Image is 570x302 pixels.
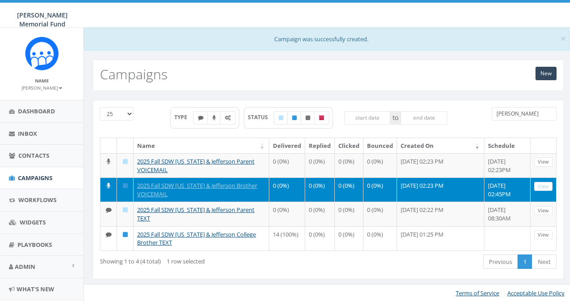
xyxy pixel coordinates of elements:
i: Draft [123,159,128,164]
td: 0 (0%) [363,177,397,202]
td: [DATE] 02:23PM [484,153,531,177]
i: Ringless Voice Mail [107,159,110,164]
td: 0 (0%) [269,177,305,202]
span: Contacts [18,151,49,160]
td: [DATE] 08:30AM [484,202,531,226]
i: Text SMS [198,115,203,121]
td: 0 (0%) [335,226,363,250]
th: Replied [305,138,335,154]
label: Draft [274,111,288,125]
td: 0 (0%) [269,153,305,177]
a: Previous [483,255,518,269]
th: Clicked [335,138,363,154]
td: 0 (0%) [335,153,363,177]
a: 2025 Fall SDW [US_STATE] & Jefferson Parent VOICEMAIL [137,157,255,174]
th: Schedule [484,138,531,154]
td: 0 (0%) [269,202,305,226]
td: 0 (0%) [363,202,397,226]
td: 0 (0%) [363,153,397,177]
i: Ringless Voice Mail [212,115,216,121]
small: Name [35,78,49,84]
span: 1 row selected [167,257,205,265]
input: end date [401,111,447,125]
a: Terms of Service [456,289,499,297]
a: 2025 Fall SDW [US_STATE] & Jefferson Parent TEXT [137,206,255,222]
td: [DATE] 02:22 PM [397,202,484,226]
span: Campaigns [18,174,52,182]
span: to [390,111,401,125]
span: Workflows [18,196,56,204]
td: 0 (0%) [305,153,335,177]
a: View [534,157,553,167]
td: 0 (0%) [335,202,363,226]
th: Bounced [363,138,397,154]
a: [PERSON_NAME] [22,83,62,91]
i: Draft [279,115,283,121]
label: Text SMS [193,111,208,125]
span: Admin [15,263,35,271]
button: Close [561,34,566,43]
a: New [535,67,557,80]
a: 2025 Fall SDW [US_STATE] & Jefferson Brother VOICEMAIL [137,181,257,198]
i: Published [123,183,128,189]
td: 0 (0%) [363,226,397,250]
a: View [534,230,553,240]
a: 1 [518,255,532,269]
td: 0 (0%) [305,202,335,226]
h2: Campaigns [100,67,168,82]
i: Text SMS [106,232,112,237]
label: Archived [314,111,329,125]
th: Created On: activate to sort column ascending [397,138,484,154]
a: 2025 Fall SDW [US_STATE] & Jefferson College Brother TEXT [137,230,256,247]
div: Showing 1 to 4 (4 total) [100,254,282,266]
i: Automated Message [225,115,231,121]
td: 0 (0%) [305,177,335,202]
span: TYPE [174,113,194,121]
span: Playbooks [17,241,52,249]
i: Ringless Voice Mail [107,183,110,189]
td: [DATE] 02:45PM [484,177,531,202]
td: 0 (0%) [305,226,335,250]
a: View [534,182,553,191]
input: Type to search [492,107,557,121]
a: View [534,206,553,216]
td: 0 (0%) [335,177,363,202]
td: [DATE] 02:23 PM [397,153,484,177]
input: start date [344,111,391,125]
td: [DATE] 02:23 PM [397,177,484,202]
span: Dashboard [18,107,55,115]
label: Published [287,111,302,125]
i: Unpublished [306,115,310,121]
td: [DATE] 01:25 PM [397,226,484,250]
label: Unpublished [301,111,315,125]
label: Automated Message [220,111,236,125]
a: Acceptable Use Policy [507,289,565,297]
small: [PERSON_NAME] [22,85,62,91]
span: STATUS [248,113,274,121]
span: Widgets [20,218,46,226]
img: Rally_Corp_Icon.png [25,37,59,70]
a: Next [532,255,557,269]
span: [PERSON_NAME] Memorial Fund [17,11,68,28]
i: Text SMS [106,207,112,213]
i: Draft [123,207,128,213]
span: What's New [17,285,54,293]
span: Inbox [18,129,37,138]
th: Name: activate to sort column ascending [134,138,269,154]
i: Published [123,232,128,237]
th: Delivered [269,138,305,154]
label: Ringless Voice Mail [207,111,221,125]
span: × [561,32,566,45]
td: 14 (100%) [269,226,305,250]
i: Published [292,115,297,121]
